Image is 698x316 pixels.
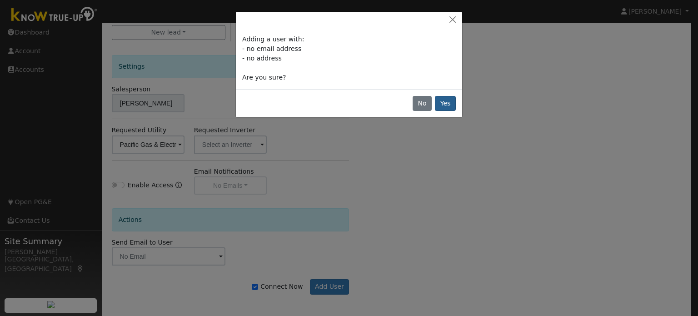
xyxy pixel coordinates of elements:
span: - no address [242,55,282,62]
button: Close [446,15,459,25]
span: Are you sure? [242,74,286,81]
button: No [413,96,432,111]
span: - no email address [242,45,301,52]
button: Yes [435,96,456,111]
span: Adding a user with: [242,35,304,43]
